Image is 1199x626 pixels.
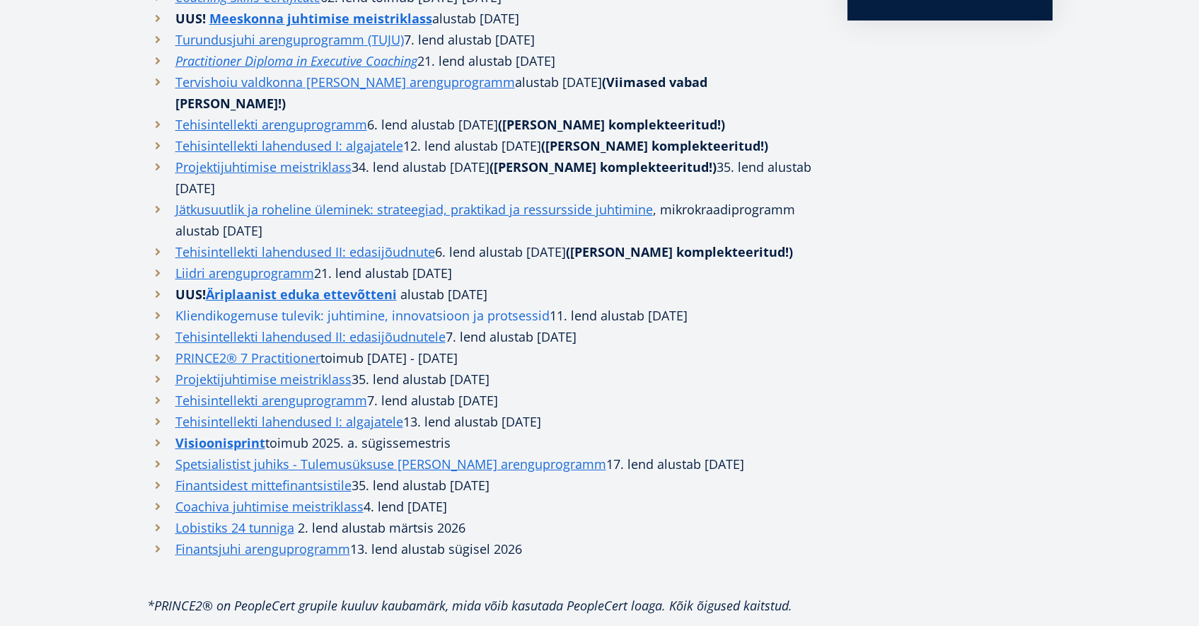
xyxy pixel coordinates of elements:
li: 34. lend alustab [DATE] 35. lend alustab [DATE] [147,156,819,199]
li: 6. lend alustab [DATE] [147,114,819,135]
a: Coachiva juhtimise meistriklass [175,496,364,517]
li: alustab [DATE] [147,71,819,114]
a: Meeskonna juhtimise meistriklass [209,8,432,29]
strong: ([PERSON_NAME] komplekteeritud!) [541,137,768,154]
li: 13. lend alustab sügisel 2026 [147,538,819,560]
li: 13. lend alustab [DATE] [147,411,819,432]
a: Tehisintellekti lahendused II: edasijõudnute [175,241,435,262]
a: Finantsidest mittefinantsistile [175,475,352,496]
li: 6. lend alustab [DATE] [147,241,819,262]
a: Tehisintellekti arenguprogramm [175,390,367,411]
em: Practitioner Diploma in Executive Coaching [175,52,417,69]
a: Tehisintellekti lahendused I: algajatele [175,135,403,156]
li: 11. lend alustab [DATE] [147,305,819,326]
a: Visioonisprint [175,432,265,453]
a: Äriplaanist eduka ettevõtteni [206,284,397,305]
a: Spetsialistist juhiks - Tulemusüksuse [PERSON_NAME] arenguprogramm [175,453,606,475]
a: Projektijuhtimise meistriklass [175,369,352,390]
li: 35. lend alustab [DATE] [147,475,819,496]
a: Liidri arenguprogramm [175,262,314,284]
strong: UUS! [175,10,206,27]
a: PRINCE2® 7 Practitioner [175,347,320,369]
strong: ([PERSON_NAME] komplekteeritud!) [498,116,725,133]
a: Tehisintellekti arenguprogramm [175,114,367,135]
strong: ([PERSON_NAME] komplekteeritud!) [490,158,717,175]
li: 21. lend alustab [DATE] [147,262,819,284]
li: alustab [DATE] [147,8,819,29]
a: Jätkusuutlik ja roheline üleminek: strateegiad, praktikad ja ressursside juhtimine [175,199,653,220]
a: Tervishoiu valdkonna [PERSON_NAME] arenguprogramm [175,71,515,93]
li: 7. lend alustab [DATE] [147,390,819,411]
li: 7. lend alustab [DATE] [147,29,819,50]
a: Turundusjuhi arenguprogramm (TUJU) [175,29,404,50]
li: 4. lend [DATE] [147,496,819,517]
li: 7. lend alustab [DATE] [147,326,819,347]
li: toimub 2025. a. sügissemestris [147,432,819,453]
li: 12. lend alustab [DATE] [147,135,819,156]
a: Finantsjuhi arenguprogramm [175,538,350,560]
li: alustab [DATE] [147,284,819,305]
li: 2. lend alustab märtsis 2026 [147,517,819,538]
a: Lobistiks 24 tunniga [175,517,294,538]
a: Tehisintellekti lahendused I: algajatele [175,411,403,432]
a: Tehisintellekti lahendused II: edasijõudnutele [175,326,446,347]
li: . lend alustab [DATE] [147,50,819,71]
i: 21 [417,52,431,69]
a: Kliendikogemuse tulevik: juhtimine, innovatsioon ja protsessid [175,305,550,326]
li: , mikrokraadiprogramm alustab [DATE] [147,199,819,241]
li: toimub [DATE] - [DATE] [147,347,819,369]
li: 17. lend alustab [DATE] [147,453,819,475]
a: Practitioner Diploma in Executive Coaching [175,50,417,71]
strong: UUS! [175,286,400,303]
strong: Meeskonna juhtimise meistriklass [209,10,432,27]
a: Projektijuhtimise meistriklass [175,156,352,178]
em: *PRINCE2® on PeopleCert grupile kuuluv kaubamärk, mida võib kasutada PeopleCert loaga. Kõik õigus... [147,597,792,614]
li: 35. lend alustab [DATE] [147,369,819,390]
strong: ([PERSON_NAME] komplekteeritud!) [566,243,793,260]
